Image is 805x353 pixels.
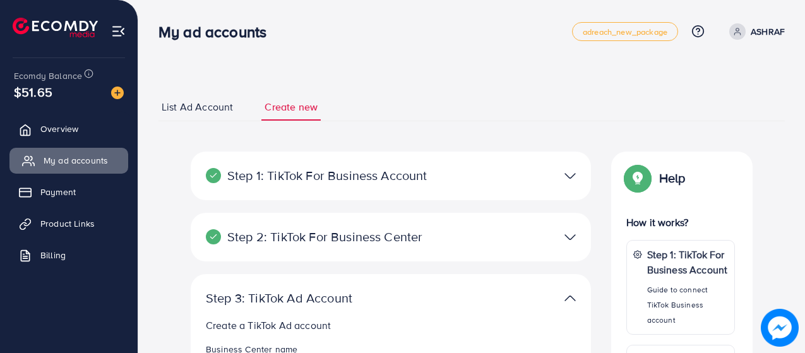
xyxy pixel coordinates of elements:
[158,23,277,41] h3: My ad accounts
[626,215,735,230] p: How it works?
[626,167,649,189] img: Popup guide
[583,28,667,36] span: adreach_new_package
[40,249,66,261] span: Billing
[9,116,128,141] a: Overview
[9,242,128,268] a: Billing
[162,100,233,114] span: List Ad Account
[647,247,728,277] p: Step 1: TikTok For Business Account
[564,167,576,185] img: TikTok partner
[265,100,318,114] span: Create new
[206,168,446,183] p: Step 1: TikTok For Business Account
[564,228,576,246] img: TikTok partner
[751,24,785,39] p: ASHRAF
[14,69,82,82] span: Ecomdy Balance
[564,289,576,308] img: TikTok partner
[9,148,128,173] a: My ad accounts
[206,318,576,333] p: Create a TikTok Ad account
[44,154,108,167] span: My ad accounts
[40,217,95,230] span: Product Links
[111,24,126,39] img: menu
[647,282,728,328] p: Guide to connect TikTok Business account
[13,18,98,37] img: logo
[40,186,76,198] span: Payment
[206,290,446,306] p: Step 3: TikTok Ad Account
[659,171,686,186] p: Help
[14,83,52,101] span: $51.65
[206,229,446,244] p: Step 2: TikTok For Business Center
[9,211,128,236] a: Product Links
[111,87,124,99] img: image
[761,309,799,347] img: image
[724,23,785,40] a: ASHRAF
[40,123,78,135] span: Overview
[9,179,128,205] a: Payment
[572,22,678,41] a: adreach_new_package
